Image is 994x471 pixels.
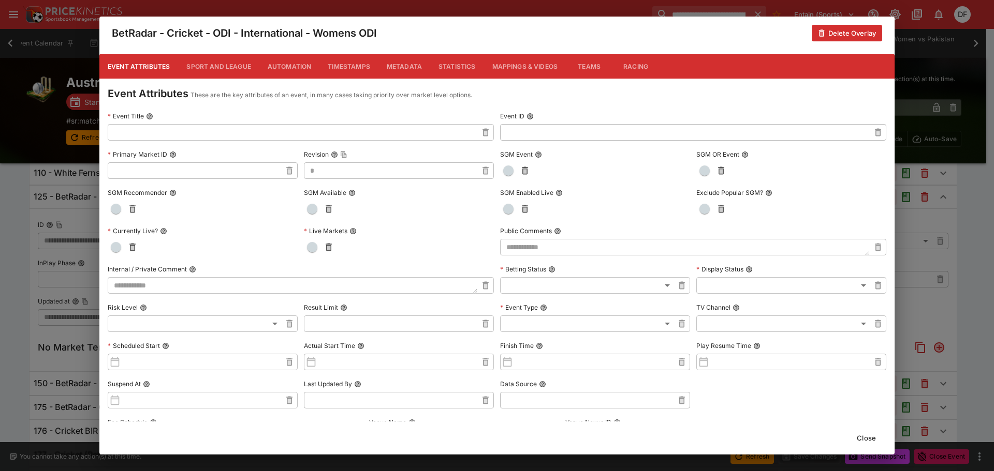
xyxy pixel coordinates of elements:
[696,150,739,159] p: SGM OR Event
[696,265,743,274] p: Display Status
[369,418,406,427] p: Venue Name
[408,419,416,426] button: Venue Name
[304,150,329,159] p: Revision
[140,304,147,311] button: Risk Level
[540,304,547,311] button: Event Type
[745,266,753,273] button: Display Status
[319,54,378,79] button: Timestamps
[304,226,347,235] p: Live Markets
[556,189,563,196] button: SGM Enabled Live
[527,113,534,120] button: Event ID
[349,227,357,235] button: Live Markets
[146,113,153,120] button: Event Title
[108,226,158,235] p: Currently Live?
[189,266,196,273] button: Internal / Private Comment
[535,151,542,158] button: SGM Event
[430,54,484,79] button: Statistics
[108,87,188,100] h4: Event Attributes
[191,90,472,100] p: These are the key attributes of an event, in many cases taking priority over market level options.
[554,227,561,235] button: Public Comments
[169,189,177,196] button: SGM Recommender
[354,381,361,388] button: Last Updated By
[500,188,553,197] p: SGM Enabled Live
[331,151,338,158] button: RevisionCopy To Clipboard
[536,342,543,350] button: Finish Time
[169,151,177,158] button: Primary Market ID
[108,112,144,120] p: Event Title
[500,341,534,350] p: Finish Time
[108,341,160,350] p: Scheduled Start
[304,188,346,197] p: SGM Available
[108,418,148,427] p: Fee Schedule
[851,430,882,446] button: Close
[259,54,320,79] button: Automation
[99,54,178,79] button: Event Attributes
[178,54,259,79] button: Sport and League
[304,303,338,312] p: Result Limit
[566,54,612,79] button: Teams
[378,54,430,79] button: Metadata
[753,342,761,350] button: Play Resume Time
[108,303,138,312] p: Risk Level
[108,188,167,197] p: SGM Recommender
[304,341,355,350] p: Actual Start Time
[548,266,556,273] button: Betting Status
[500,112,524,120] p: Event ID
[696,188,763,197] p: Exclude Popular SGM?
[112,26,377,40] h4: BetRadar - Cricket - ODI - International - Womens ODI
[696,303,730,312] p: TV Channel
[565,418,611,427] p: Venue Nexus ID
[500,303,538,312] p: Event Type
[340,304,347,311] button: Result Limit
[812,25,882,41] button: Delete Overlay
[357,342,364,350] button: Actual Start Time
[108,150,167,159] p: Primary Market ID
[162,342,169,350] button: Scheduled Start
[348,189,356,196] button: SGM Available
[143,381,150,388] button: Suspend At
[613,419,621,426] button: Venue Nexus ID
[150,419,157,426] button: Fee Schedule
[500,265,546,274] p: Betting Status
[696,341,751,350] p: Play Resume Time
[539,381,546,388] button: Data Source
[733,304,740,311] button: TV Channel
[741,151,749,158] button: SGM OR Event
[500,150,533,159] p: SGM Event
[765,189,772,196] button: Exclude Popular SGM?
[484,54,566,79] button: Mappings & Videos
[340,151,347,158] button: Copy To Clipboard
[108,379,141,388] p: Suspend At
[304,379,352,388] p: Last Updated By
[160,227,167,235] button: Currently Live?
[108,265,187,274] p: Internal / Private Comment
[500,379,537,388] p: Data Source
[500,226,552,235] p: Public Comments
[612,54,659,79] button: Racing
